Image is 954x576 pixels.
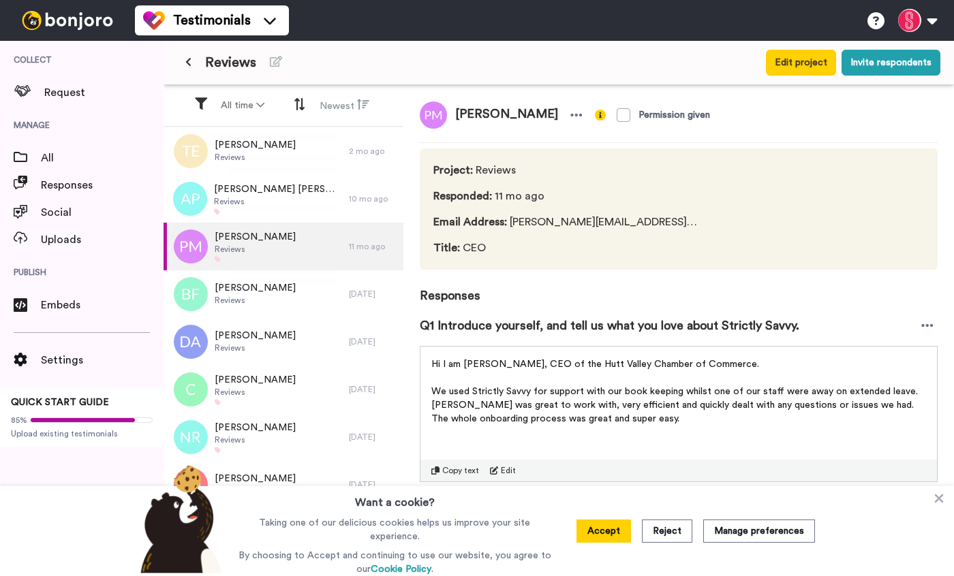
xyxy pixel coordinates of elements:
img: da.png [174,325,208,359]
span: Hi I am [PERSON_NAME], CEO of the Hutt Valley Chamber of Commerce. [431,359,759,369]
p: Taking one of our delicious cookies helps us improve your site experience. [235,516,555,543]
a: [PERSON_NAME] [PERSON_NAME]Reviews10 mo ago [164,175,403,223]
div: [DATE] [349,479,397,490]
img: bj-logo-header-white.svg [16,11,119,30]
div: 2 mo ago [349,146,397,157]
span: Embeds [41,297,164,313]
img: nr.png [174,420,208,454]
img: bear-with-cookie.png [128,464,229,573]
span: 85% [11,415,27,426]
button: Accept [576,519,631,543]
span: Email Address : [433,217,507,227]
span: We used Strictly Savvy for support with our book keeping whilst one of our staff were away on ext... [431,387,918,396]
div: 10 mo ago [349,193,397,204]
button: All time [213,93,273,118]
div: [DATE] [349,432,397,443]
span: Upload existing testimonials [11,428,153,439]
h3: Want a cookie? [355,486,435,511]
span: Reviews [215,485,296,496]
span: Reviews [433,162,697,178]
span: [PERSON_NAME] [215,373,296,387]
img: pm.png [174,229,208,263]
span: Reviews [215,434,296,445]
span: Reviews [215,295,296,306]
button: Manage preferences [703,519,815,543]
p: By choosing to Accept and continuing to use our website, you agree to our . [235,549,555,576]
div: [DATE] [349,289,397,300]
span: Social [41,204,164,221]
span: [PERSON_NAME] [PERSON_NAME] [214,182,342,196]
span: CEO [433,240,697,256]
span: Copy text [442,465,479,476]
a: [PERSON_NAME]Reviews[DATE] [164,270,403,318]
div: [DATE] [349,336,397,347]
button: Edit project [766,50,836,76]
img: info-yellow.svg [595,110,606,121]
div: [DATE] [349,384,397,395]
img: bf.png [174,277,208,311]
span: Title : [433,242,460,253]
span: The whole onboarding process was great and super easy. [431,414,679,423]
span: [PERSON_NAME] [215,138,296,152]
a: [PERSON_NAME]Reviews[DATE] [164,413,403,461]
span: [PERSON_NAME][EMAIL_ADDRESS][DOMAIN_NAME] [433,214,697,230]
span: [PERSON_NAME] was great to work with, very efficient and quickly dealt with any questions or issu... [431,400,914,410]
span: All [41,150,164,166]
span: Uploads [41,231,164,248]
span: QUICK START GUIDE [11,398,109,407]
button: Newest [311,93,378,118]
span: [PERSON_NAME] [447,101,566,129]
span: Responses [41,177,164,193]
span: Project : [433,165,473,176]
span: Reviews [215,244,296,255]
div: Permission given [638,108,710,122]
a: [PERSON_NAME]Reviews11 mo ago [164,223,403,270]
a: [PERSON_NAME]Reviews2 mo ago [164,127,403,175]
img: c.png [174,372,208,406]
button: Reject [642,519,692,543]
a: [PERSON_NAME]Reviews[DATE] [164,318,403,366]
span: 11 mo ago [433,188,697,204]
span: [PERSON_NAME] [215,329,296,342]
a: [PERSON_NAME]Reviews[DATE] [164,461,403,509]
a: Cookie Policy [371,564,431,574]
span: [PERSON_NAME] [215,281,296,295]
span: Q1 Introduce yourself, and tell us what you love about Strictly Savvy. [420,316,799,335]
img: ap.png [173,182,207,216]
span: Reviews [215,387,296,398]
span: Reviews [215,342,296,353]
span: Reviews [215,152,296,163]
img: te.png [174,134,208,168]
span: [PERSON_NAME] [215,472,296,485]
span: Settings [41,352,164,368]
span: [PERSON_NAME] [215,421,296,434]
img: tm-color.svg [143,10,165,31]
button: Invite respondents [842,50,940,76]
a: [PERSON_NAME]Reviews[DATE] [164,366,403,413]
span: Testimonials [173,11,251,30]
span: Responded : [433,191,492,202]
span: Request [44,84,164,101]
span: Reviews [214,196,342,207]
div: 11 mo ago [349,241,397,252]
span: Edit [501,465,516,476]
span: Responses [420,270,938,305]
img: pm.png [420,101,447,129]
span: Reviews [205,53,256,72]
span: [PERSON_NAME] [215,230,296,244]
